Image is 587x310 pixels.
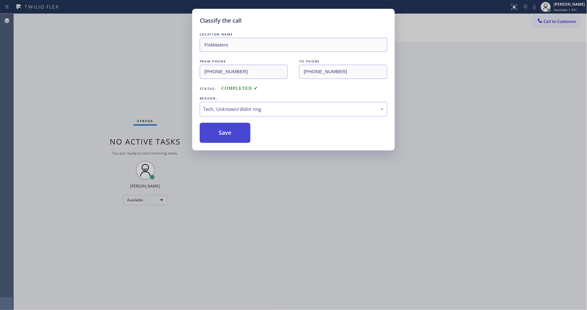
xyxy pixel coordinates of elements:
[200,86,216,91] span: Status:
[200,95,387,102] div: REASON:
[221,86,258,91] span: COMPLETED
[299,58,387,65] div: TO PHONE
[200,123,250,143] button: Save
[200,31,387,38] div: LOCATION NAME
[200,58,288,65] div: FROM PHONE
[200,65,288,79] input: From phone
[299,65,387,79] input: To phone
[203,106,384,113] div: Tech, Unknown/didnt ring
[200,16,242,25] h5: Classify the call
